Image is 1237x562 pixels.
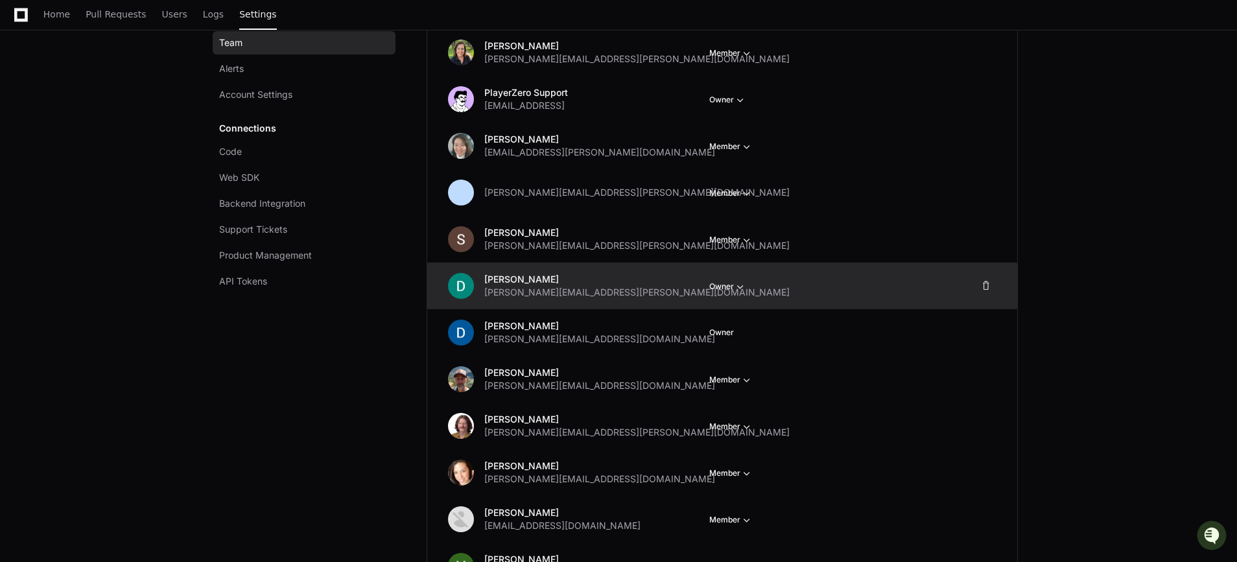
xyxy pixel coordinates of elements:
[448,86,474,112] img: avatar
[448,226,474,252] img: ACg8ocLgT272Zf1VHLYKLdf3ZLwJTkgrm2U5gPTXhjBGVPS2dY_NHA=s96-c
[219,171,259,184] span: Web SDK
[13,52,236,73] div: Welcome
[91,135,157,146] a: Powered byPylon
[213,140,395,163] a: Code
[484,133,715,146] p: [PERSON_NAME]
[484,99,565,112] span: [EMAIL_ADDRESS]
[213,31,395,54] a: Team
[129,136,157,146] span: Pylon
[213,166,395,189] a: Web SDK
[448,40,474,65] img: ACg8ocLvovnY_d2MMM_fXcDK2UnvcelOSNnWxGIz2_noF73A6B3cVDQ=s96-c
[213,270,395,293] a: API Tokens
[43,10,70,18] span: Home
[484,506,641,519] p: [PERSON_NAME]
[213,244,395,267] a: Product Management
[448,133,474,159] img: ACg8ocLWJuvmuNwk4iRcW24nZi_fehXUORlBPxH9pusKVtZVetEizkI=s96-c
[484,226,790,239] p: [PERSON_NAME]
[709,93,747,106] button: Owner
[203,10,224,18] span: Logs
[219,62,244,75] span: Alerts
[44,97,213,110] div: Start new chat
[484,320,715,333] p: [PERSON_NAME]
[484,366,715,379] p: [PERSON_NAME]
[448,366,474,392] img: ACg8ocJ5xzVOTABYD89vhr58QOPnoISmPXouEFuBXVE3P9IbcWCWQ6c=s96-c
[213,57,395,80] a: Alerts
[709,233,753,246] button: Member
[448,413,474,439] img: ACg8ocLxjWwHaTxEAox3-XWut-danNeJNGcmSgkd_pWXDZ2crxYdQKg=s96-c
[219,275,267,288] span: API Tokens
[709,327,734,338] span: Owner
[213,192,395,215] a: Backend Integration
[484,519,641,532] span: [EMAIL_ADDRESS][DOMAIN_NAME]
[709,467,753,480] button: Member
[1196,519,1231,554] iframe: Open customer support
[484,273,790,286] p: [PERSON_NAME]
[484,53,790,65] span: [PERSON_NAME][EMAIL_ADDRESS][PERSON_NAME][DOMAIN_NAME]
[13,97,36,120] img: 1756235613930-3d25f9e4-fa56-45dd-b3ad-e072dfbd1548
[219,223,287,236] span: Support Tickets
[484,379,715,392] span: [PERSON_NAME][EMAIL_ADDRESS][DOMAIN_NAME]
[219,197,305,210] span: Backend Integration
[448,460,474,486] img: ACg8ocJUrLcZf4N_pKPjSchnfIZFEADKUSH3d_7rDd6qafJn1J2cnEo=s96-c
[709,280,747,293] button: Owner
[709,513,753,526] button: Member
[484,146,715,159] span: [EMAIL_ADDRESS][PERSON_NAME][DOMAIN_NAME]
[213,83,395,106] a: Account Settings
[709,373,753,386] button: Member
[448,273,474,299] img: ACg8ocIv1hTECQto30UF_1qSYP2kKFLkzawXvl7gAivi8rl3MPNN=s96-c
[484,40,790,53] p: [PERSON_NAME]
[219,145,242,158] span: Code
[484,86,568,99] p: PlayerZero Support
[484,239,790,252] span: [PERSON_NAME][EMAIL_ADDRESS][PERSON_NAME][DOMAIN_NAME]
[484,413,790,426] p: [PERSON_NAME]
[219,88,292,101] span: Account Settings
[709,420,753,433] button: Member
[484,426,790,439] span: [PERSON_NAME][EMAIL_ADDRESS][PERSON_NAME][DOMAIN_NAME]
[448,506,474,532] img: ACg8ocJBlmVE7nayj-0jnvNfMVBdDUnG-qlpwIM3qtBn5muOiKYFypc=s96-c
[484,286,790,299] span: [PERSON_NAME][EMAIL_ADDRESS][PERSON_NAME][DOMAIN_NAME]
[484,186,790,199] span: [PERSON_NAME][EMAIL_ADDRESS][PERSON_NAME][DOMAIN_NAME]
[162,10,187,18] span: Users
[13,13,39,39] img: PlayerZero
[448,320,474,345] img: ACg8ocLaE6TVMrQLkR7FFxBd1s_xDHVOELASK8Us2G6t1j1JhNAjvA=s96-c
[484,333,715,345] span: [PERSON_NAME][EMAIL_ADDRESS][DOMAIN_NAME]
[220,100,236,116] button: Start new chat
[239,10,276,18] span: Settings
[86,10,146,18] span: Pull Requests
[709,187,753,200] button: Member
[44,110,164,120] div: We're available if you need us!
[213,218,395,241] a: Support Tickets
[219,36,242,49] span: Team
[709,47,753,60] button: Member
[484,460,715,473] p: [PERSON_NAME]
[709,140,753,153] button: Member
[219,249,312,262] span: Product Management
[484,473,715,486] span: [PERSON_NAME][EMAIL_ADDRESS][DOMAIN_NAME]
